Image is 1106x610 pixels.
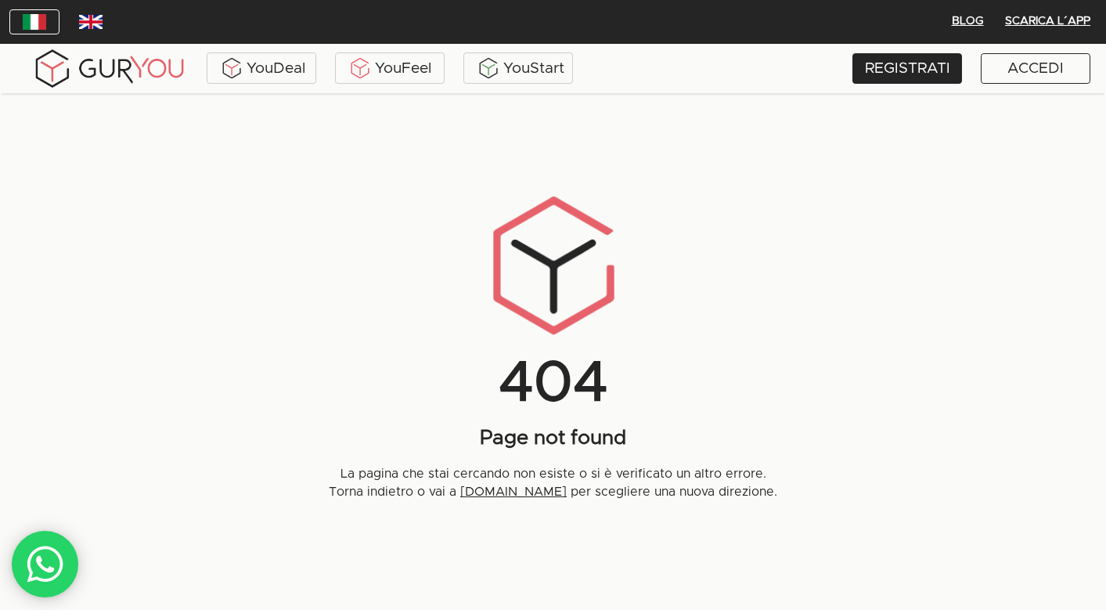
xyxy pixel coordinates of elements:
a: ACCEDI [981,53,1090,84]
a: YouDeal [207,52,316,84]
a: YouFeel [335,52,445,84]
p: Page not found [480,424,626,453]
img: KDuXBJLpDstiOJIlCPq11sr8c6VfEN1ke5YIAoPlCPqmrDPlQeIQgHlNqkP7FCiAKJQRHlC7RCaiHTHAlEEQLmFuo+mIt2xQB... [348,56,372,80]
img: wDv7cRK3VHVvwAAACV0RVh0ZGF0ZTpjcmVhdGUAMjAxOC0wMy0yNVQwMToxNzoxMiswMDowMGv4vjwAAAAldEVYdGRhdGU6bW... [79,15,103,29]
div: YouStart [467,56,569,80]
span: Scarica l´App [1005,12,1090,31]
img: BxzlDwAAAAABJRU5ErkJggg== [477,56,500,80]
img: ALVAdSatItgsAAAAAElFTkSuQmCC [220,56,243,80]
button: Scarica l´App [999,9,1097,34]
a: [DOMAIN_NAME] [460,485,567,498]
span: BLOG [949,12,986,31]
p: La pagina che stai cercando non esiste o si è verificato un altro errore. [340,465,766,483]
div: YouDeal [211,56,312,80]
a: REGISTRATI [852,53,962,84]
img: italy.83948c3f.jpg [23,14,46,30]
img: gyLogo01.5aaa2cff.png [31,47,188,90]
a: YouStart [463,52,573,84]
div: YouFeel [339,56,441,80]
img: whatsAppIcon.04b8739f.svg [26,545,65,584]
img: xnXU5z5mxyBKEbiI6KeYicsJyCKiTCvDdx3XkJyyfiZxUQzOIEoLGFOn3KQbaTbF0lvR40B8gUcpxpycE2n7UEQFmCmYIQ5oj... [475,187,632,344]
button: BLOG [942,9,993,34]
p: 404 [499,344,608,424]
p: Torna indietro o vai a per scegliere una nuova direzione. [329,483,777,501]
